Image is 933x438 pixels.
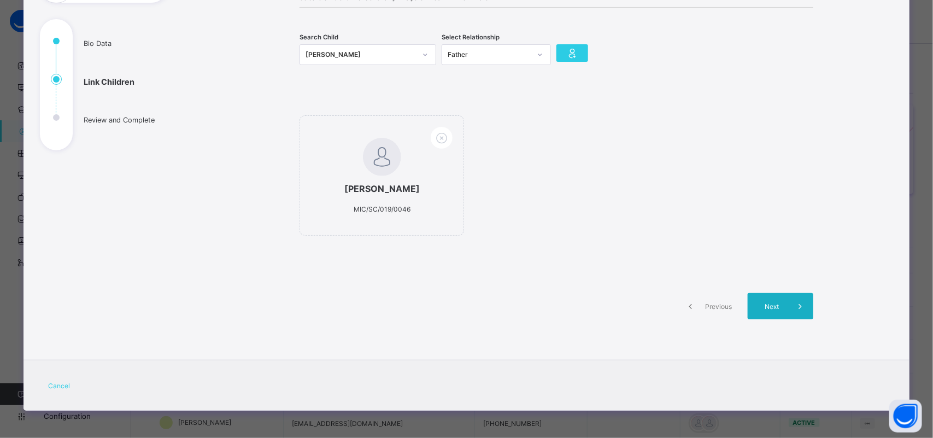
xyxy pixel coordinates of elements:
span: Previous [703,302,734,311]
img: default.svg [363,138,401,176]
div: [PERSON_NAME] [306,49,416,60]
span: Next [756,302,787,311]
span: Cancel [48,382,70,390]
span: [PERSON_NAME] [322,183,442,194]
span: Select Relationship [442,33,500,41]
div: Father [448,51,531,59]
span: Search Child [300,33,338,41]
button: Open asap [889,400,922,433]
span: MIC/SC/019/0046 [354,205,410,213]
